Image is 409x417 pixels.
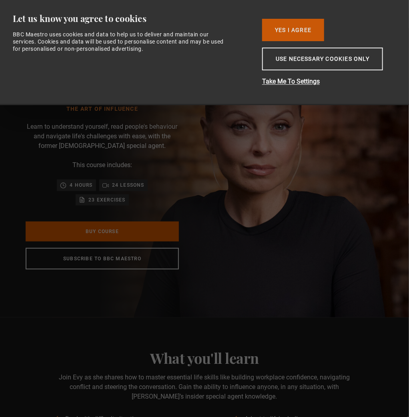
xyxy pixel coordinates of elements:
div: BBC Maestro uses cookies and data to help us to deliver and maintain our services. Cookies and da... [13,31,226,53]
p: This course includes: [72,160,132,170]
p: 23 exercises [88,196,125,204]
p: Learn to understand yourself, read people's behaviour and navigate life's challenges with ease, w... [26,122,179,151]
button: Yes I Agree [262,19,324,41]
button: Use necessary cookies only [262,48,383,70]
button: Take Me To Settings [262,77,390,86]
h1: The Art of Influence [35,106,170,112]
p: Join Evy as she shares how to master essential life skills like building workplace confidence, na... [50,373,360,401]
p: 4 hours [70,181,92,189]
a: Subscribe to BBC Maestro [26,248,179,269]
h2: What you'll learn [50,349,360,366]
p: 24 lessons [112,181,144,189]
a: Buy Course [26,221,179,241]
div: Let us know you agree to cookies [13,13,250,24]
